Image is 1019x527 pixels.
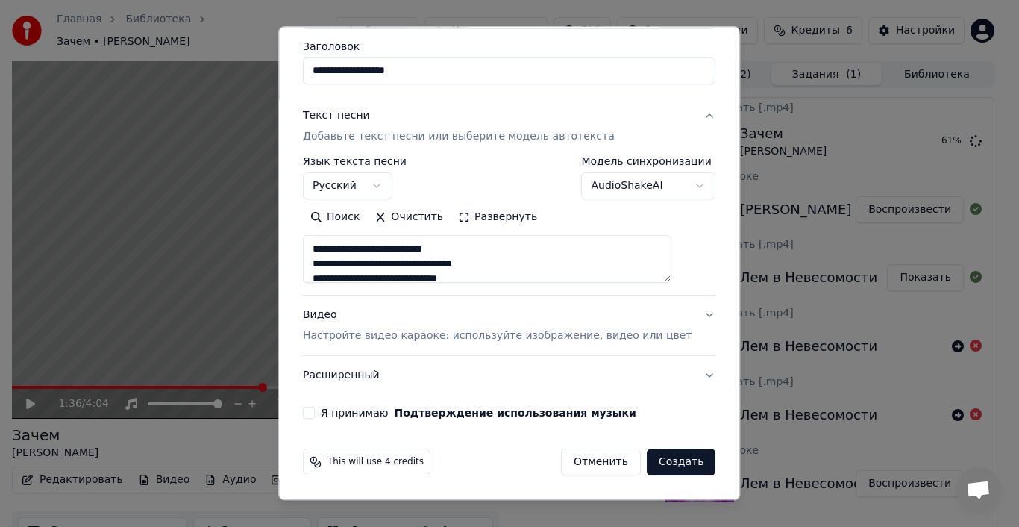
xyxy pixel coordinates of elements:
[451,205,545,229] button: Развернуть
[327,456,424,468] span: This will use 4 credits
[368,205,451,229] button: Очистить
[582,156,716,166] label: Модель синхронизации
[647,449,715,475] button: Создать
[303,156,407,166] label: Язык текста песни
[303,108,370,123] div: Текст песни
[321,408,636,418] label: Я принимаю
[303,205,367,229] button: Поиск
[561,449,641,475] button: Отменить
[395,408,636,418] button: Я принимаю
[303,328,692,343] p: Настройте видео караоке: используйте изображение, видео или цвет
[303,308,692,343] div: Видео
[303,356,715,395] button: Расширенный
[303,156,715,295] div: Текст песниДобавьте текст песни или выберите модель автотекста
[304,1,407,28] div: Выбрать файл
[303,96,715,156] button: Текст песниДобавьте текст песни или выберите модель автотекста
[303,129,615,144] p: Добавьте текст песни или выберите модель автотекста
[303,296,715,355] button: ВидеоНастройте видео караоке: используйте изображение, видео или цвет
[303,41,715,52] label: Заголовок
